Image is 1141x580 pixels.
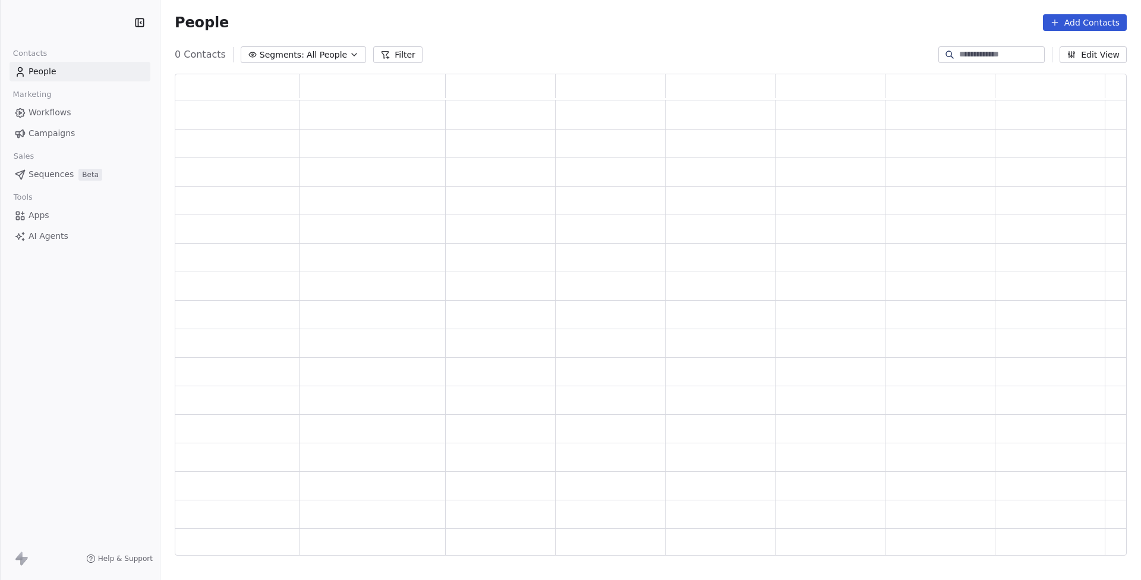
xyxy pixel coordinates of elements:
span: People [29,65,56,78]
span: All People [307,49,347,61]
span: Tools [8,188,37,206]
span: Beta [78,169,102,181]
span: Sequences [29,168,74,181]
span: Workflows [29,106,71,119]
a: AI Agents [10,226,150,246]
span: People [175,14,229,31]
span: Apps [29,209,49,222]
span: Sales [8,147,39,165]
span: Segments: [260,49,304,61]
span: Contacts [8,45,52,62]
button: Filter [373,46,423,63]
button: Edit View [1060,46,1127,63]
span: Help & Support [98,554,153,563]
button: Add Contacts [1043,14,1127,31]
a: Help & Support [86,554,153,563]
span: Campaigns [29,127,75,140]
a: Apps [10,206,150,225]
span: AI Agents [29,230,68,242]
a: SequencesBeta [10,165,150,184]
a: Campaigns [10,124,150,143]
span: Marketing [8,86,56,103]
a: Workflows [10,103,150,122]
span: 0 Contacts [175,48,226,62]
a: People [10,62,150,81]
